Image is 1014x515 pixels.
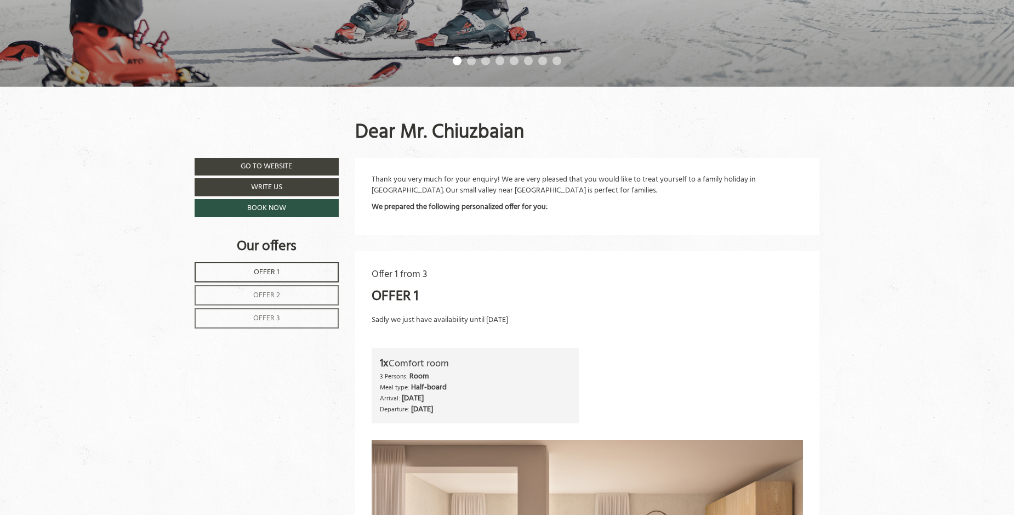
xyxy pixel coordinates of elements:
p: Sadly we just have availability until [DATE] [372,315,804,326]
a: Book now [195,199,339,217]
b: 1x [380,355,389,372]
strong: We prepared the following personalized offer for you: [372,201,548,213]
h1: Dear Mr. Chiuzbaian [355,122,524,144]
div: Hello, how can we help you? [8,29,115,59]
div: Our offers [195,236,339,257]
span: Offer 2 [253,289,280,302]
small: 08:43 [159,115,415,122]
span: Offer 1 from 3 [372,267,427,282]
a: Write us [195,178,339,196]
a: Go to website [195,158,339,176]
small: 08:42 [16,50,110,56]
div: Berghotel Ratschings [16,129,249,137]
small: Meal type: [380,382,409,393]
div: Offer 1 [372,286,418,307]
b: Half-board [411,381,447,394]
small: 08:52 [16,213,249,220]
small: Departure: [380,404,409,415]
b: Room [409,370,429,383]
div: You [159,64,415,71]
small: 3 Persons: [380,371,408,382]
div: Berghotel Ratschings [16,31,110,39]
small: Arrival: [380,393,400,404]
b: [DATE] [402,392,424,405]
button: Send [381,290,432,308]
p: Thank you very much for your enquiry! We are very pleased that you would like to treat yourself t... [372,174,804,196]
span: Offer 3 [253,312,280,325]
span: Offer 1 [254,266,280,279]
b: [DATE] [411,403,433,416]
div: You [159,227,415,235]
div: Comfort room [380,356,571,372]
div: Hello, thank you very much for the offer. An offer for the period [DATE]-[DATE] ([DATE]/[DATE]) w... [153,61,424,124]
div: Hello, at the moment there are 6 families in the group: 1. 2 adults + 2 children (5,11) 2. 2 adul... [153,225,424,397]
div: Thank you for your answer, we can book for you, 2 adults + 2 children, vom 8.2.-14.2.26 or [DATE]... [8,127,254,222]
div: [DATE] [198,3,233,20]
